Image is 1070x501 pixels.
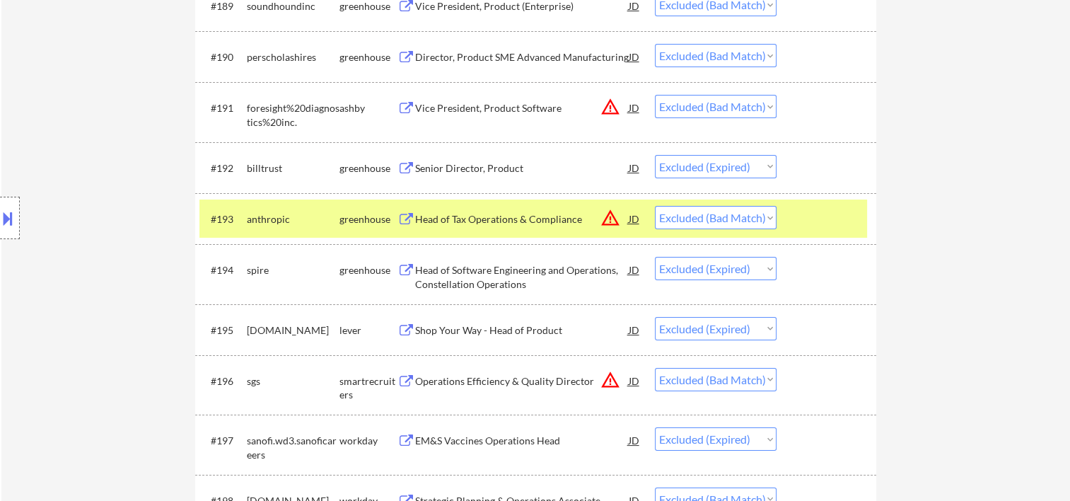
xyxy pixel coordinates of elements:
[415,323,629,338] div: Shop Your Way - Head of Product
[247,374,339,388] div: sgs
[339,323,397,338] div: lever
[247,434,339,461] div: sanofi.wd3.sanoficareers
[600,97,620,117] button: warning_amber
[415,374,629,388] div: Operations Efficiency & Quality Director
[247,50,339,64] div: perscholashires
[211,434,235,448] div: #197
[627,257,641,282] div: JD
[211,374,235,388] div: #196
[339,161,397,175] div: greenhouse
[627,95,641,120] div: JD
[247,101,339,129] div: foresight%20diagnostics%20inc.
[627,155,641,180] div: JD
[415,101,629,115] div: Vice President, Product Software
[627,427,641,453] div: JD
[339,263,397,277] div: greenhouse
[415,212,629,226] div: Head of Tax Operations & Compliance
[600,370,620,390] button: warning_amber
[627,206,641,231] div: JD
[339,374,397,402] div: smartrecruiters
[339,101,397,115] div: ashby
[415,263,629,291] div: Head of Software Engineering and Operations, Constellation Operations
[627,317,641,342] div: JD
[247,212,339,226] div: anthropic
[415,161,629,175] div: Senior Director, Product
[247,323,339,338] div: [DOMAIN_NAME]
[600,208,620,228] button: warning_amber
[415,50,629,64] div: Director, Product SME Advanced Manufacturing
[247,161,339,175] div: billtrust
[415,434,629,448] div: EM&S Vaccines Operations Head
[211,50,235,64] div: #190
[339,212,397,226] div: greenhouse
[339,434,397,448] div: workday
[247,263,339,277] div: spire
[627,44,641,69] div: JD
[339,50,397,64] div: greenhouse
[627,368,641,393] div: JD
